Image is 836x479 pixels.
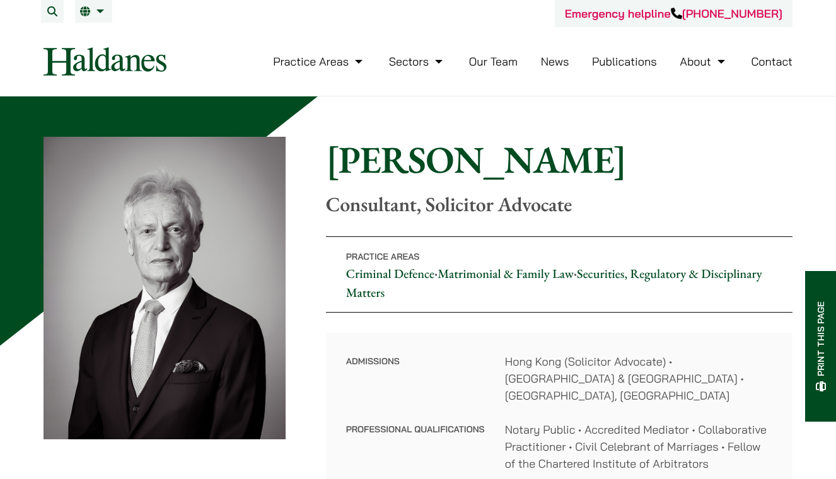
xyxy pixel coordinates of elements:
a: EN [80,6,107,16]
img: Logo of Haldanes [44,47,166,76]
p: Consultant, Solicitor Advocate [326,192,792,216]
dt: Admissions [346,353,485,421]
a: Securities, Regulatory & Disciplinary Matters [346,265,762,301]
a: Practice Areas [273,54,366,69]
p: • • [326,236,792,313]
h1: [PERSON_NAME] [326,137,792,182]
dd: Notary Public • Accredited Mediator • Collaborative Practitioner • Civil Celebrant of Marriages •... [505,421,772,472]
a: Sectors [389,54,446,69]
dd: Hong Kong (Solicitor Advocate) • [GEOGRAPHIC_DATA] & [GEOGRAPHIC_DATA] • [GEOGRAPHIC_DATA], [GEOG... [505,353,772,404]
a: News [541,54,569,69]
a: Publications [592,54,657,69]
span: Practice Areas [346,251,420,262]
a: Contact [751,54,792,69]
a: Matrimonial & Family Law [438,265,574,282]
a: About [680,54,728,69]
a: Emergency helpline[PHONE_NUMBER] [565,6,782,21]
a: Criminal Defence [346,265,434,282]
a: Our Team [469,54,518,69]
